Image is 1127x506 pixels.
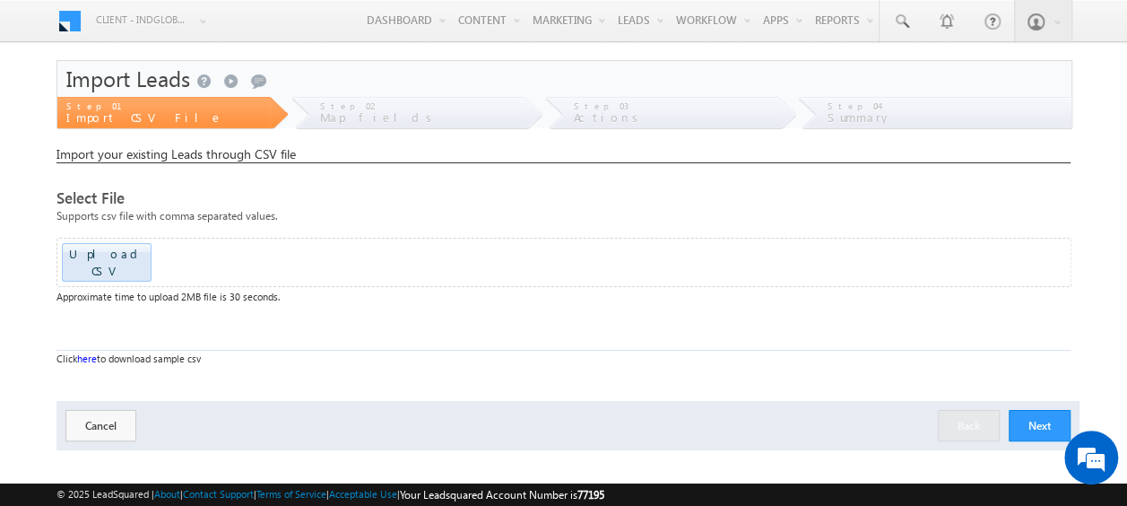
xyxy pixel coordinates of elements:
span: Client - indglobal2 (77195) [96,11,190,29]
div: Click to download sample csv [56,350,1071,367]
span: 77195 [577,488,604,502]
span: Import CSV File [66,109,223,125]
button: Back [938,410,1000,441]
span: Step 03 [574,100,629,111]
div: Import Leads [57,61,1071,97]
span: © 2025 LeadSquared | | | | | [56,486,604,503]
span: Upload CSV [69,246,144,278]
span: Map fields [320,109,438,125]
a: Acceptable Use [329,488,397,500]
button: Next [1009,410,1071,441]
span: Step 02 [320,100,375,111]
a: Contact Support [183,488,254,500]
div: Import your existing Leads through CSV file [56,146,1071,163]
div: Supports csv file with comma separated values. [56,206,1071,238]
span: Actions [574,109,645,125]
a: here [77,353,97,364]
div: Approximate time to upload 2MB file is 30 seconds. [56,289,1071,305]
button: Cancel [65,410,136,441]
span: Summary [827,109,891,125]
a: About [154,488,180,500]
div: Select File [56,190,1071,206]
a: Terms of Service [256,488,326,500]
span: Your Leadsquared Account Number is [400,488,604,502]
span: Step 01 [66,100,118,111]
span: Step 04 [827,100,883,111]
